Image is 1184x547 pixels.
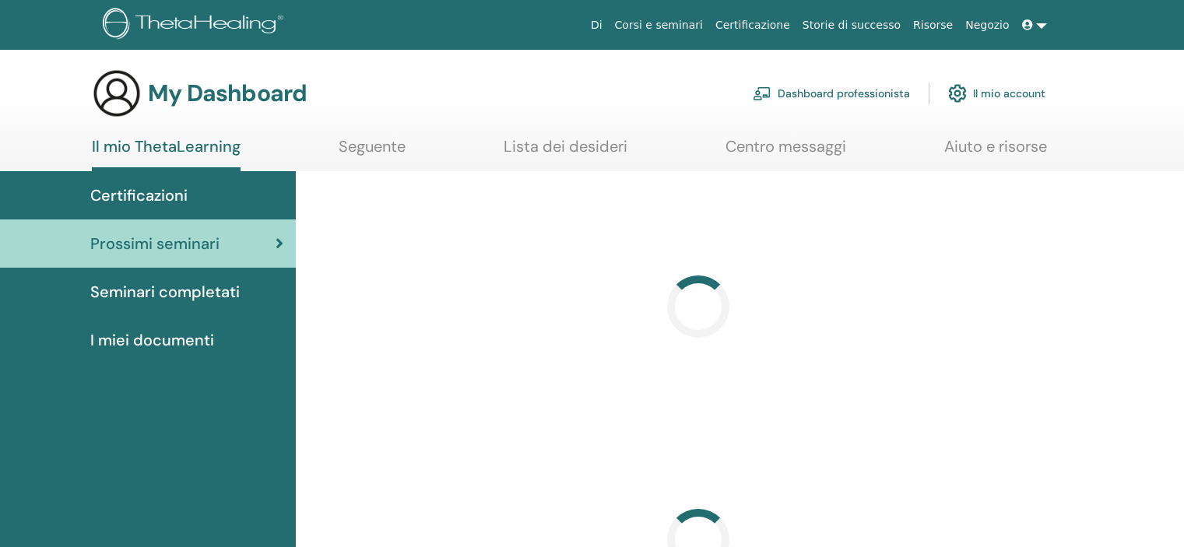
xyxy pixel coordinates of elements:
a: Risorse [907,11,959,40]
a: Centro messaggi [726,137,846,167]
a: Aiuto e risorse [944,137,1047,167]
span: Seminari completati [90,280,240,303]
span: Prossimi seminari [90,232,220,255]
img: generic-user-icon.jpg [92,68,142,118]
a: Storie di successo [796,11,907,40]
a: Corsi e seminari [609,11,709,40]
img: chalkboard-teacher.svg [753,86,771,100]
span: I miei documenti [90,328,214,352]
img: logo.png [103,8,289,43]
a: Certificazione [709,11,796,40]
a: Il mio ThetaLearning [92,137,241,171]
a: Di [585,11,609,40]
img: cog.svg [948,80,967,107]
h3: My Dashboard [148,79,307,107]
a: Il mio account [948,76,1045,110]
a: Dashboard professionista [753,76,910,110]
span: Certificazioni [90,184,188,207]
a: Seguente [339,137,406,167]
a: Negozio [959,11,1015,40]
a: Lista dei desideri [504,137,627,167]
